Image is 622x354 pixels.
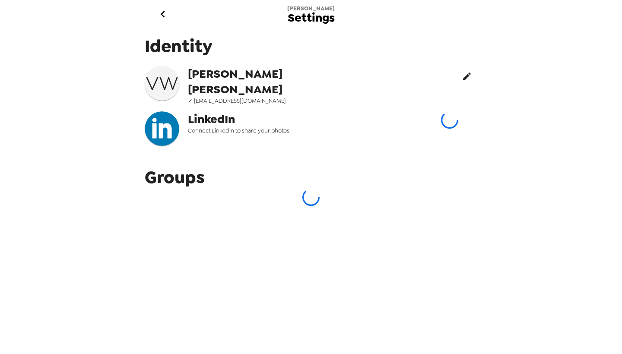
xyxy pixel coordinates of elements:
[457,66,477,87] button: edit
[145,111,179,146] img: headshotImg
[145,71,179,95] h3: V W
[287,5,335,12] span: [PERSON_NAME]
[145,166,205,189] span: Groups
[145,35,477,57] span: Identity
[188,111,362,127] span: LinkedIn
[188,66,362,97] span: [PERSON_NAME] [PERSON_NAME]
[188,97,362,104] span: ✓ [EMAIL_ADDRESS][DOMAIN_NAME]
[188,127,362,134] span: Connect LinkedIn to share your photos
[288,12,335,24] span: Settings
